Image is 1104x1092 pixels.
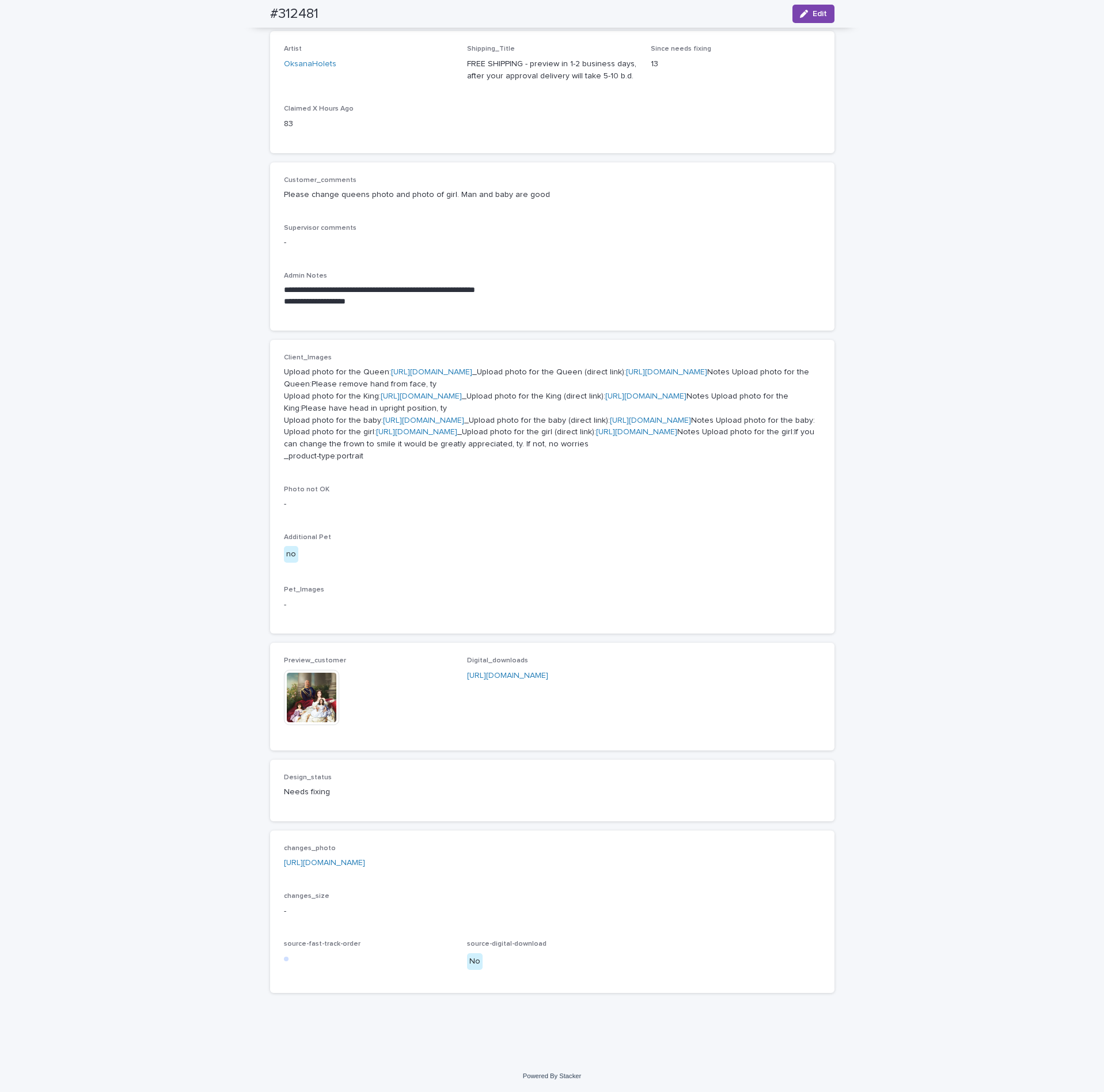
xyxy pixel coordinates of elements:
[284,354,332,361] span: Client_Images
[610,416,691,424] a: [URL][DOMAIN_NAME]
[284,845,336,852] span: changes_photo
[376,428,457,436] a: [URL][DOMAIN_NAME]
[284,498,821,510] p: -
[284,118,454,130] p: 83
[284,599,821,611] p: -
[284,45,302,52] span: Artist
[284,657,346,664] span: Preview_customer
[626,368,707,376] a: [URL][DOMAIN_NAME]
[651,45,711,52] span: Since needs fixing
[391,368,472,376] a: [URL][DOMAIN_NAME]
[284,58,336,70] a: OksanaHolets
[270,6,318,22] h2: #312481
[284,534,331,541] span: Additional Pet
[651,58,821,70] p: 13
[467,953,483,970] div: No
[284,486,329,493] span: Photo not OK
[467,58,637,82] p: FREE SHIPPING - preview in 1-2 business days, after your approval delivery will take 5-10 b.d.
[467,657,528,664] span: Digital_downloads
[792,5,834,23] button: Edit
[284,189,821,201] p: Please change queens photo and photo of girl. Man and baby are good
[523,1072,581,1079] a: Powered By Stacker
[284,905,821,917] p: -
[596,428,677,436] a: [URL][DOMAIN_NAME]
[284,177,356,184] span: Customer_comments
[284,586,324,593] span: Pet_Images
[284,366,821,462] p: Upload photo for the Queen: _Upload photo for the Queen (direct link): Notes Upload photo for the...
[284,774,332,781] span: Design_status
[284,859,365,867] a: [URL][DOMAIN_NAME]
[381,392,462,400] a: [URL][DOMAIN_NAME]
[813,10,827,18] span: Edit
[467,672,548,680] a: [URL][DOMAIN_NAME]
[284,941,361,947] span: source-fast-track-order
[284,237,821,249] p: -
[284,105,354,112] span: Claimed X Hours Ago
[284,272,327,279] span: Admin Notes
[605,392,686,400] a: [URL][DOMAIN_NAME]
[467,941,547,947] span: source-digital-download
[467,45,515,52] span: Shipping_Title
[284,546,298,563] div: no
[284,893,329,900] span: changes_size
[284,786,454,798] p: Needs fixing
[383,416,464,424] a: [URL][DOMAIN_NAME]
[284,225,356,232] span: Supervisor comments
